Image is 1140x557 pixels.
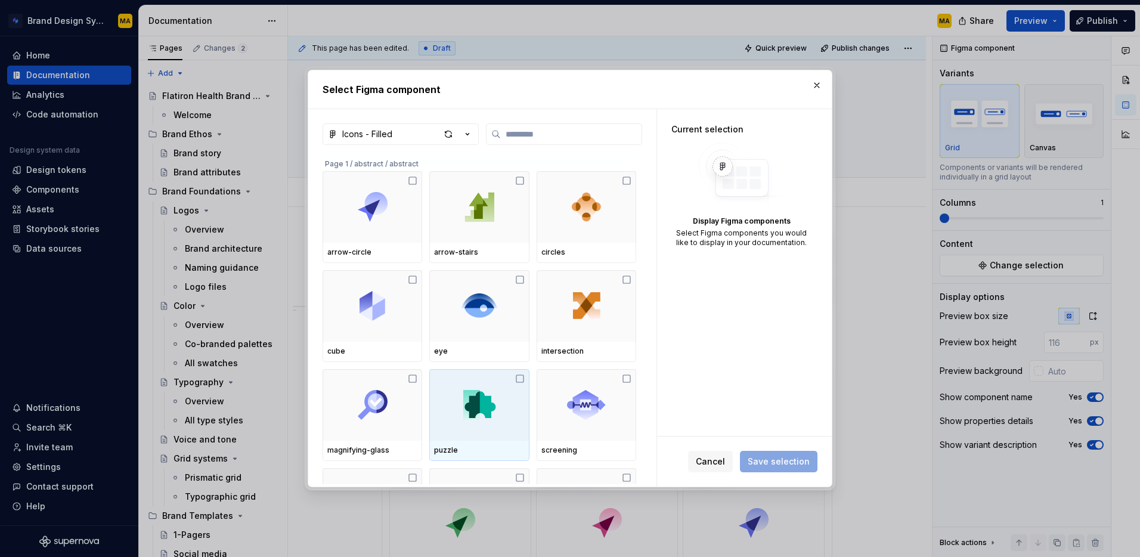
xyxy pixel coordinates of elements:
[671,228,811,247] div: Select Figma components you would like to display in your documentation.
[323,152,636,171] div: Page 1 / abstract / abstract
[541,247,631,257] div: circles
[323,82,817,97] h2: Select Figma component
[342,128,392,140] div: Icons - Filled
[671,216,811,226] div: Display Figma components
[541,346,631,356] div: intersection
[327,247,417,257] div: arrow-circle
[671,123,811,135] div: Current selection
[696,456,725,468] span: Cancel
[434,247,524,257] div: arrow-stairs
[327,346,417,356] div: cube
[541,445,631,455] div: screening
[434,346,524,356] div: eye
[688,451,733,472] button: Cancel
[434,445,524,455] div: puzzle
[323,123,479,145] button: Icons - Filled
[327,445,417,455] div: magnifying-glass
